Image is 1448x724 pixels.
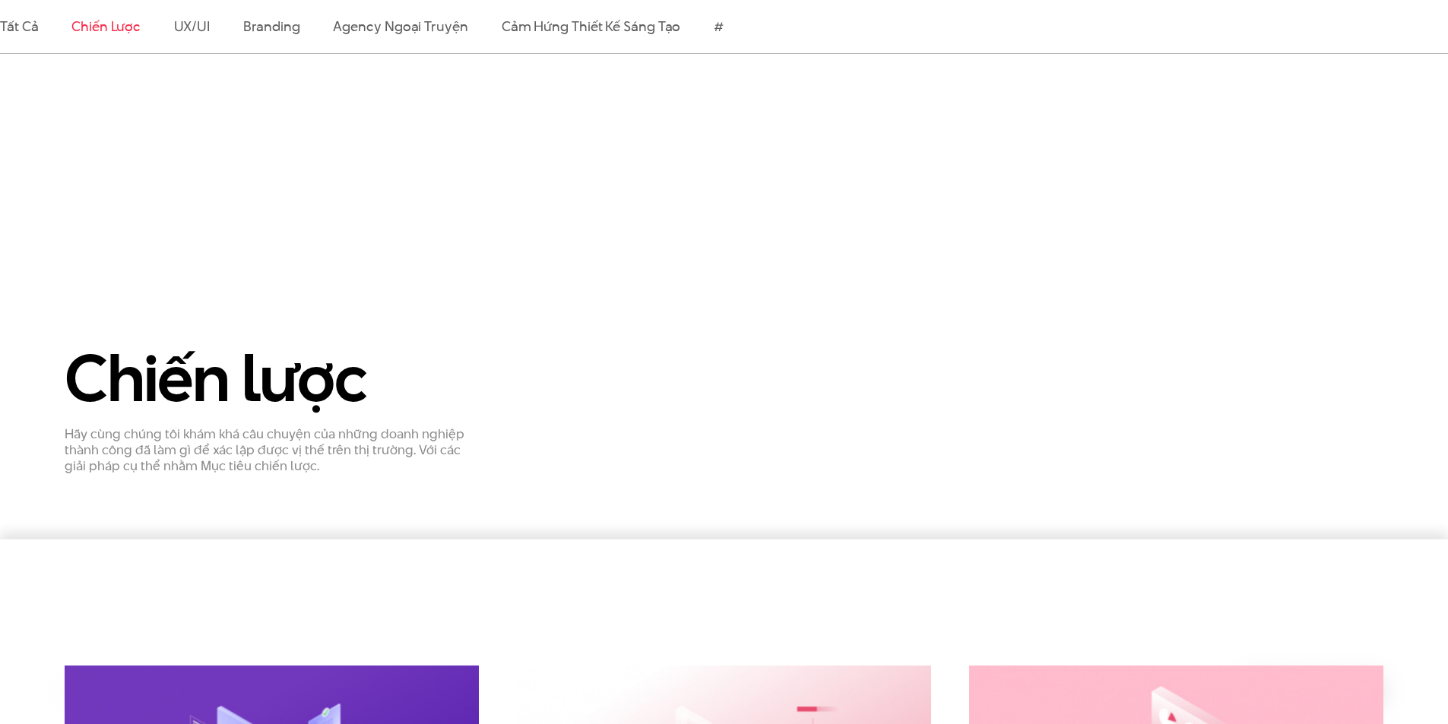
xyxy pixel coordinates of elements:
[65,426,479,473] p: Hãy cùng chúng tôi khám khá câu chuyện của những doanh nghiệp thành công đã làm gì để xác lập đượ...
[174,17,211,36] a: UX/UI
[243,17,299,36] a: Branding
[65,343,479,413] h1: Chiến lược
[714,17,724,36] a: #
[71,17,140,36] a: Chiến lược
[333,17,467,36] a: Agency ngoại truyện
[502,17,681,36] a: Cảm hứng thiết kế sáng tạo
